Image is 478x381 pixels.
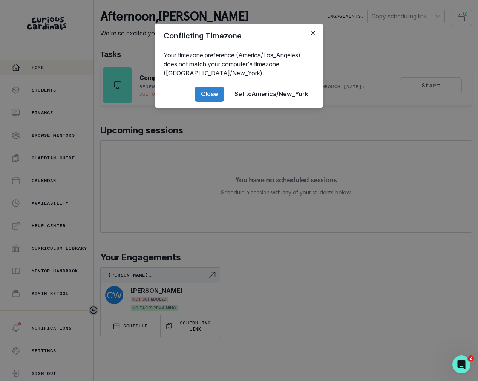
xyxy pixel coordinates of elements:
[468,355,474,361] span: 2
[195,87,224,102] button: Close
[155,24,323,47] header: Conflicting Timezone
[452,355,470,373] iframe: Intercom live chat
[307,27,319,39] button: Close
[155,47,323,81] div: Your timezone preference (America/Los_Angeles) does not match your computer's timezone ([GEOGRAPH...
[228,87,314,102] button: Set toAmerica/New_York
